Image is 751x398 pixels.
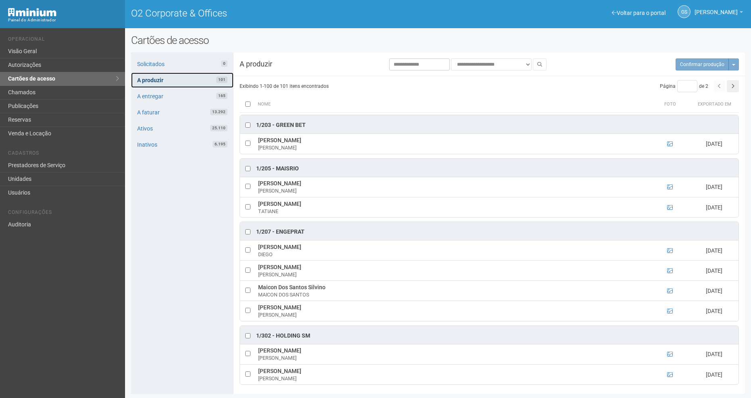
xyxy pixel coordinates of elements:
[706,351,722,357] span: [DATE]
[131,56,234,72] a: Solicitados0
[258,354,648,362] div: [PERSON_NAME]
[667,141,673,147] a: Ver foto
[213,141,227,147] span: 6.195
[706,141,722,147] span: [DATE]
[210,109,227,115] span: 13.292
[216,93,227,99] span: 165
[131,34,745,46] h2: Cartões de acesso
[706,288,722,294] span: [DATE]
[256,165,299,173] div: 1/205 - MAISRIO
[131,121,234,136] a: Ativos25.110
[667,247,673,254] a: Ver foto
[256,121,306,129] div: 1/203 - Green Bet
[706,247,722,254] span: [DATE]
[258,187,648,195] div: [PERSON_NAME]
[256,301,650,321] td: [PERSON_NAME]
[667,267,673,274] a: Ver foto
[698,102,731,107] span: Exportado em
[256,197,650,217] td: [PERSON_NAME]
[706,308,722,314] span: [DATE]
[256,332,310,340] div: 1/302 - HOLDING SM
[256,281,650,301] td: Maicon Dos Santos Silvino
[256,96,650,112] th: Nome
[8,8,56,17] img: Minium
[695,10,743,17] a: [PERSON_NAME]
[8,209,119,218] li: Configurações
[650,96,691,112] th: Foto
[706,204,722,211] span: [DATE]
[8,17,119,24] div: Painel do Administrador
[221,60,227,67] span: 0
[131,105,234,120] a: A faturar13.292
[256,134,650,154] td: [PERSON_NAME]
[678,5,691,18] a: GS
[234,60,319,68] h3: A produzir
[706,184,722,190] span: [DATE]
[667,351,673,357] a: Ver foto
[258,291,648,298] div: MAICON DOS SANTOS
[667,308,673,314] a: Ver foto
[667,288,673,294] a: Ver foto
[256,261,650,281] td: [PERSON_NAME]
[706,267,722,274] span: [DATE]
[256,177,650,197] td: [PERSON_NAME]
[131,89,234,104] a: A entregar165
[706,371,722,378] span: [DATE]
[240,83,329,89] span: Exibindo 1-100 de 101 itens encontrados
[258,144,648,151] div: [PERSON_NAME]
[256,364,650,384] td: [PERSON_NAME]
[210,125,227,131] span: 25.110
[667,371,673,378] a: Ver foto
[258,208,648,215] div: TATIANE
[695,1,738,15] span: Gabriela Souza
[131,73,234,88] a: A produzir101
[8,36,119,45] li: Operacional
[258,375,648,382] div: [PERSON_NAME]
[256,240,650,261] td: [PERSON_NAME]
[660,83,708,89] span: Página de 2
[612,10,665,16] a: Voltar para o portal
[258,311,648,319] div: [PERSON_NAME]
[256,344,650,364] td: [PERSON_NAME]
[258,271,648,278] div: [PERSON_NAME]
[256,228,305,236] div: 1/207 - ENGEPRAT
[131,137,234,152] a: Inativos6.195
[258,251,648,258] div: DIEGO
[667,204,673,211] a: Ver foto
[131,8,432,19] h1: O2 Corporate & Offices
[667,184,673,190] a: Ver foto
[8,150,119,159] li: Cadastros
[216,77,227,83] span: 101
